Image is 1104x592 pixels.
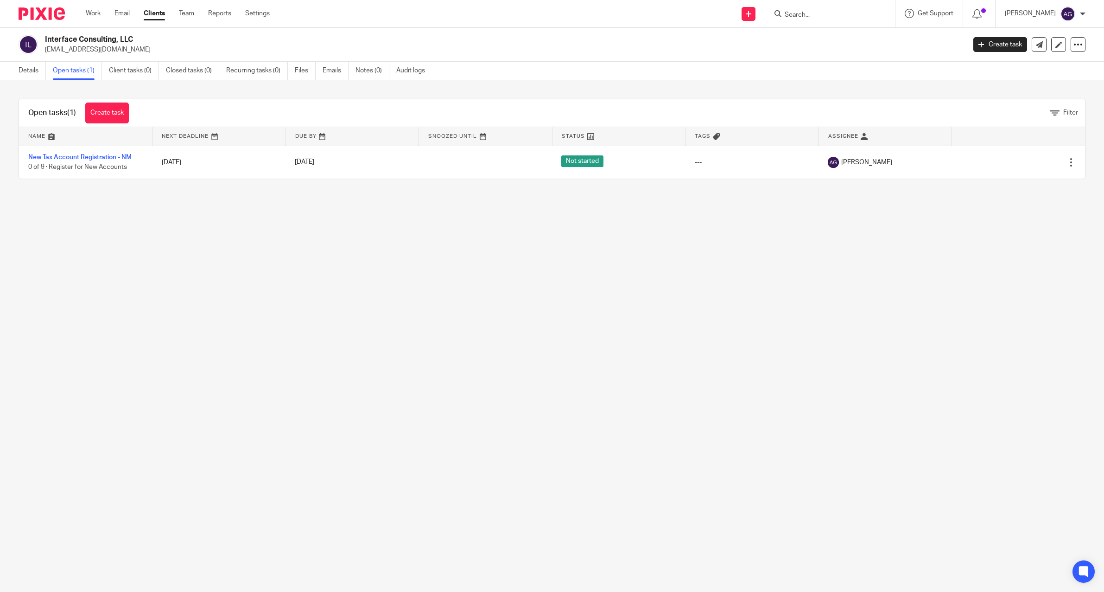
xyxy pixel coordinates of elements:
a: Client tasks (0) [109,62,159,80]
img: svg%3E [828,157,839,168]
span: Tags [695,134,711,139]
p: [PERSON_NAME] [1005,9,1056,18]
a: Audit logs [396,62,432,80]
img: svg%3E [1060,6,1075,21]
span: (1) [67,109,76,116]
a: Team [179,9,194,18]
a: Emails [323,62,349,80]
a: Reports [208,9,231,18]
a: New Tax Account Registration - NM [28,154,132,161]
span: Not started [561,155,603,167]
span: [DATE] [295,159,314,166]
span: Status [562,134,585,139]
a: Settings [245,9,270,18]
span: Filter [1063,109,1078,116]
p: [EMAIL_ADDRESS][DOMAIN_NAME] [45,45,959,54]
a: Closed tasks (0) [166,62,219,80]
h2: Interface Consulting, LLC [45,35,776,45]
img: Pixie [19,7,65,20]
a: Clients [144,9,165,18]
a: Open tasks (1) [53,62,102,80]
a: Email [114,9,130,18]
a: Work [86,9,101,18]
span: 0 of 9 · Register for New Accounts [28,164,127,170]
div: --- [695,158,810,167]
h1: Open tasks [28,108,76,118]
input: Search [784,11,867,19]
a: Recurring tasks (0) [226,62,288,80]
a: Create task [85,103,129,123]
span: Snoozed Until [428,134,477,139]
img: svg%3E [19,35,38,54]
a: Create task [973,37,1027,52]
span: [PERSON_NAME] [841,158,892,167]
a: Files [295,62,316,80]
td: [DATE] [152,146,286,179]
a: Details [19,62,46,80]
span: Get Support [918,10,953,17]
a: Notes (0) [355,62,389,80]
